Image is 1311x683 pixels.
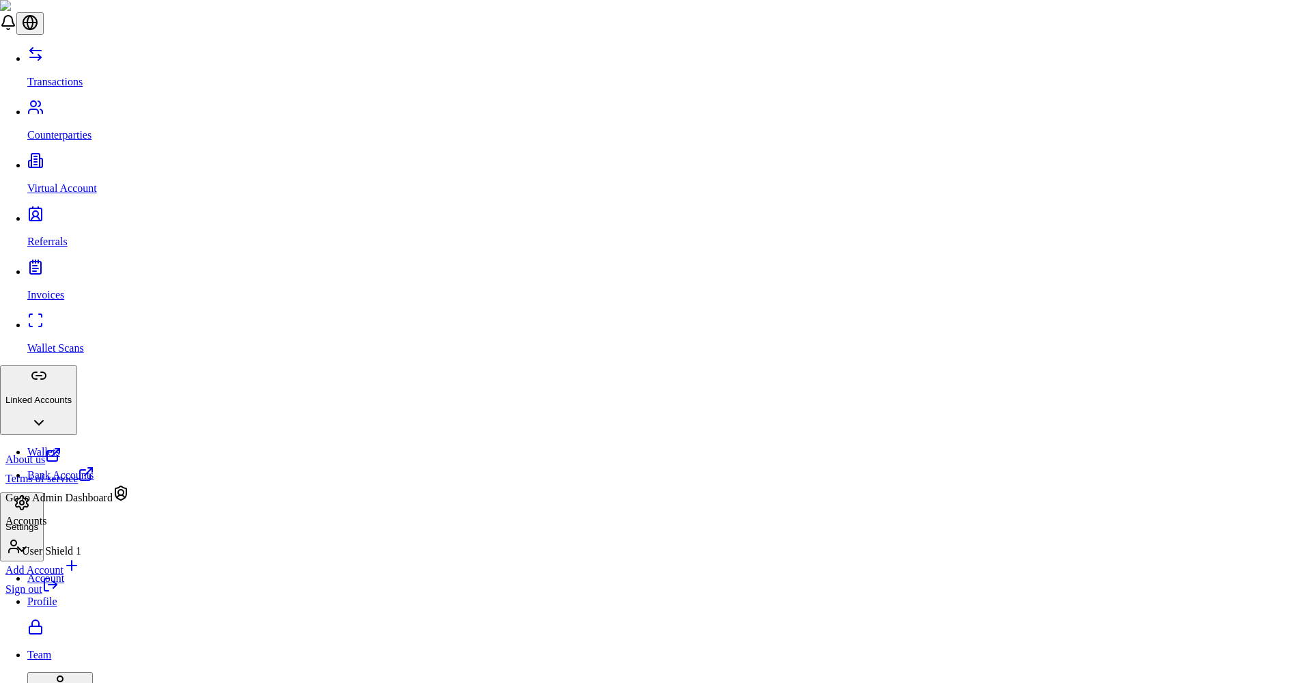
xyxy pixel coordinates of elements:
[5,515,129,527] p: Accounts
[5,557,129,576] a: Add Account
[5,485,129,504] div: Go to Admin Dashboard
[5,583,59,595] a: Sign out
[5,447,129,466] a: About us
[5,466,129,485] a: Terms of service
[5,538,129,557] div: User Shield 1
